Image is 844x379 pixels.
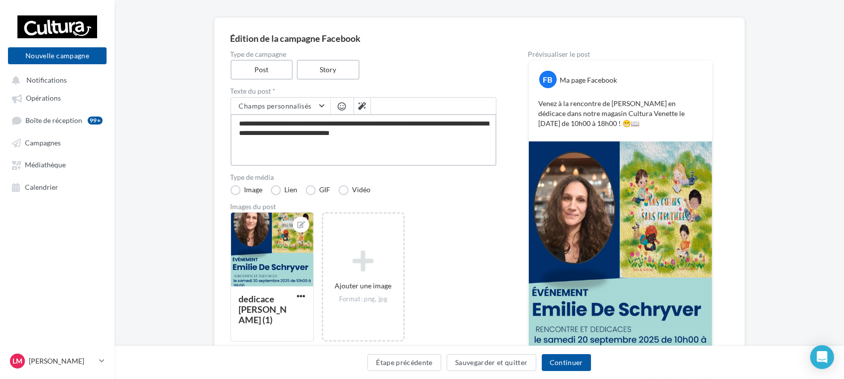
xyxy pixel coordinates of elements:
[6,111,109,129] a: Boîte de réception99+
[6,178,109,196] a: Calendrier
[539,71,557,88] div: FB
[26,76,67,84] span: Notifications
[271,185,298,195] label: Lien
[542,354,591,371] button: Continuer
[367,354,441,371] button: Étape précédente
[539,99,702,128] p: Venez à la rencontre de [PERSON_NAME] en dédicace dans notre magasin Cultura Venette le [DATE] de...
[25,116,82,125] span: Boîte de réception
[25,161,66,169] span: Médiathèque
[231,185,263,195] label: Image
[560,75,617,85] div: Ma page Facebook
[239,293,287,325] div: dedicace [PERSON_NAME] (1)
[239,102,312,110] span: Champs personnalisés
[810,345,834,369] div: Open Intercom Messenger
[528,51,713,58] div: Prévisualiser le post
[6,155,109,173] a: Médiathèque
[231,60,293,80] label: Post
[297,60,360,80] label: Story
[29,356,95,366] p: [PERSON_NAME]
[8,47,107,64] button: Nouvelle campagne
[231,88,496,95] label: Texte du post *
[6,133,109,151] a: Campagnes
[231,51,496,58] label: Type de campagne
[26,94,61,103] span: Opérations
[12,356,22,366] span: LM
[8,352,107,371] a: LM [PERSON_NAME]
[231,98,330,115] button: Champs personnalisés
[88,117,103,125] div: 99+
[25,183,58,191] span: Calendrier
[6,89,109,107] a: Opérations
[231,174,496,181] label: Type de média
[231,203,496,210] div: Images du post
[447,354,536,371] button: Sauvegarder et quitter
[231,34,728,43] div: Édition de la campagne Facebook
[25,138,61,147] span: Campagnes
[306,185,331,195] label: GIF
[339,185,371,195] label: Vidéo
